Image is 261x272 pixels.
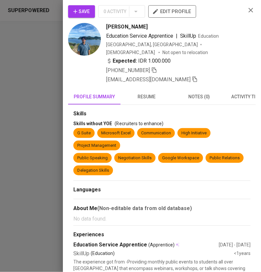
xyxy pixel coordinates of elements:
span: edit profile [154,7,191,16]
button: edit profile [148,5,196,18]
a: edit profile [148,9,196,14]
span: [PERSON_NAME] [106,23,148,31]
div: High Initiative [181,130,207,136]
p: No data found. [73,215,251,223]
b: (Non-editable data from old database) [97,205,192,211]
div: Experiences [73,231,251,239]
div: Skills [73,110,251,118]
div: Negotiation Skills [118,155,152,161]
div: [GEOGRAPHIC_DATA], [GEOGRAPHIC_DATA] [106,41,198,48]
div: Communication [141,130,171,136]
span: [PHONE_NUMBER] [106,67,150,73]
span: Save [73,8,90,16]
div: Public Speaking [77,155,108,161]
div: Public Relations [210,155,240,161]
span: | [176,32,177,40]
span: [DEMOGRAPHIC_DATA] [106,49,156,56]
span: Education Service Apprentice [106,33,173,39]
b: Expected: [113,57,137,65]
p: (Education) [91,250,115,258]
div: Microsoft Excel [101,130,131,136]
button: Save [68,5,95,18]
span: SkillUp [180,33,196,39]
div: About Me [73,204,251,212]
span: profile summary [72,93,117,101]
div: G Suite [77,130,91,136]
div: Languages [73,186,251,194]
p: Not open to relocation [162,49,208,56]
span: notes (0) [177,93,221,101]
div: [DATE] - [DATE] [219,242,251,248]
span: Education [198,33,219,39]
span: (Apprentice) [148,242,175,248]
span: [EMAIL_ADDRESS][DOMAIN_NAME] [106,76,191,83]
span: Skills without YOE [73,121,112,126]
span: resume [124,93,169,101]
div: Delegation Skills [77,167,109,174]
div: SkillUp [73,250,234,258]
div: Project Management [77,143,116,149]
div: IDR 1.000.000 [106,57,171,65]
div: <1 years [234,250,251,258]
div: Google Workspace [162,155,199,161]
div: Education Service Apprentice [73,241,219,249]
img: c095484ea5f1d87092110ece2b3d75c4.jpg [68,23,101,56]
span: (Recruiters to enhance) [115,121,163,126]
